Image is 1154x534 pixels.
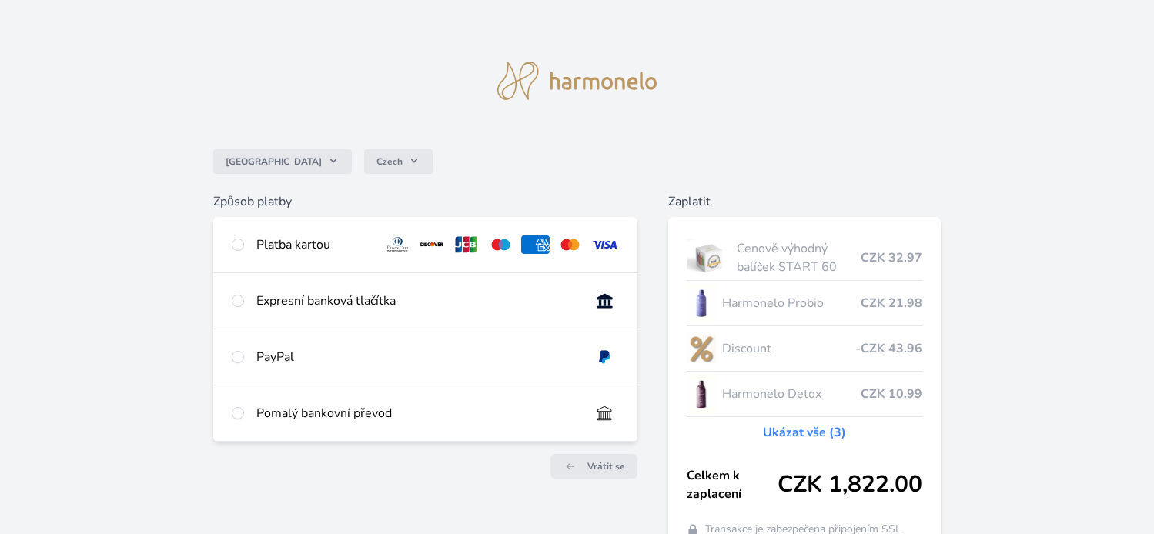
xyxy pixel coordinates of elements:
button: Czech [364,149,433,174]
img: jcb.svg [452,235,480,254]
h6: Zaplatit [668,192,941,211]
a: Vrátit se [550,454,637,479]
span: Harmonelo Detox [722,385,861,403]
img: discover.svg [418,235,447,254]
span: CZK 10.99 [861,385,922,403]
img: diners.svg [383,235,412,254]
span: Harmonelo Probio [722,294,861,312]
img: DETOX_se_stinem_x-lo.jpg [687,375,716,413]
a: Ukázat vše (3) [763,423,846,442]
span: Czech [376,155,403,168]
div: Platba kartou [256,235,371,254]
span: Celkem k zaplacení [687,466,778,503]
span: -CZK 43.96 [855,339,922,358]
span: CZK 1,822.00 [778,471,922,499]
img: bankTransfer_IBAN.svg [590,404,619,422]
img: logo.svg [497,62,657,100]
img: mc.svg [556,235,584,254]
img: discount-lo.png [687,329,716,368]
img: CLEAN_PROBIO_se_stinem_x-lo.jpg [687,284,716,322]
div: Pomalý bankovní převod [256,404,579,422]
img: start.jpg [687,239,731,277]
span: Discount [722,339,856,358]
img: amex.svg [521,235,550,254]
span: Cenově výhodný balíček START 60 [737,239,861,276]
span: CZK 21.98 [861,294,922,312]
img: onlineBanking_CZ.svg [590,292,619,310]
h6: Způsob platby [213,192,638,211]
img: paypal.svg [590,348,619,366]
img: maestro.svg [487,235,515,254]
div: Expresní banková tlačítka [256,292,579,310]
div: PayPal [256,348,579,366]
button: [GEOGRAPHIC_DATA] [213,149,352,174]
span: CZK 32.97 [861,249,922,267]
span: [GEOGRAPHIC_DATA] [226,155,322,168]
img: visa.svg [590,235,619,254]
span: Vrátit se [587,460,625,472]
